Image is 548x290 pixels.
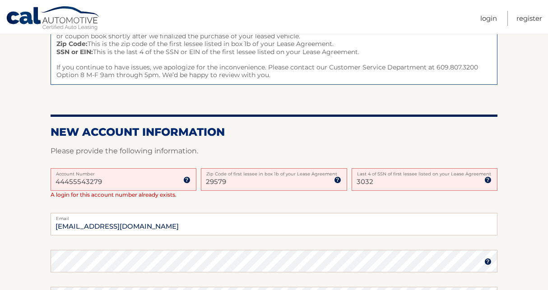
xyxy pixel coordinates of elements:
label: Email [51,213,497,220]
label: Last 4 of SSN of first lessee listed on your Lease Agreement [352,168,497,175]
a: Login [480,11,497,26]
input: Email [51,213,497,235]
img: tooltip.svg [183,176,190,184]
a: Register [516,11,542,26]
a: Cal Automotive [6,6,101,32]
strong: Zip Code: [56,40,88,48]
p: Please provide the following information. [51,145,497,157]
input: Zip Code [201,168,347,191]
strong: SSN or EIN: [56,48,93,56]
img: tooltip.svg [484,258,492,265]
input: SSN or EIN (last 4 digits only) [352,168,497,191]
span: A login for this account number already exists. [51,191,176,198]
span: Some things to keep in mind when creating your profile. This is an 11 digit number starting with ... [51,4,497,85]
img: tooltip.svg [334,176,341,184]
input: Account Number [51,168,196,191]
img: tooltip.svg [484,176,492,184]
h2: New Account Information [51,125,497,139]
label: Account Number [51,168,196,175]
label: Zip Code of first lessee in box 1b of your Lease Agreement [201,168,347,175]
